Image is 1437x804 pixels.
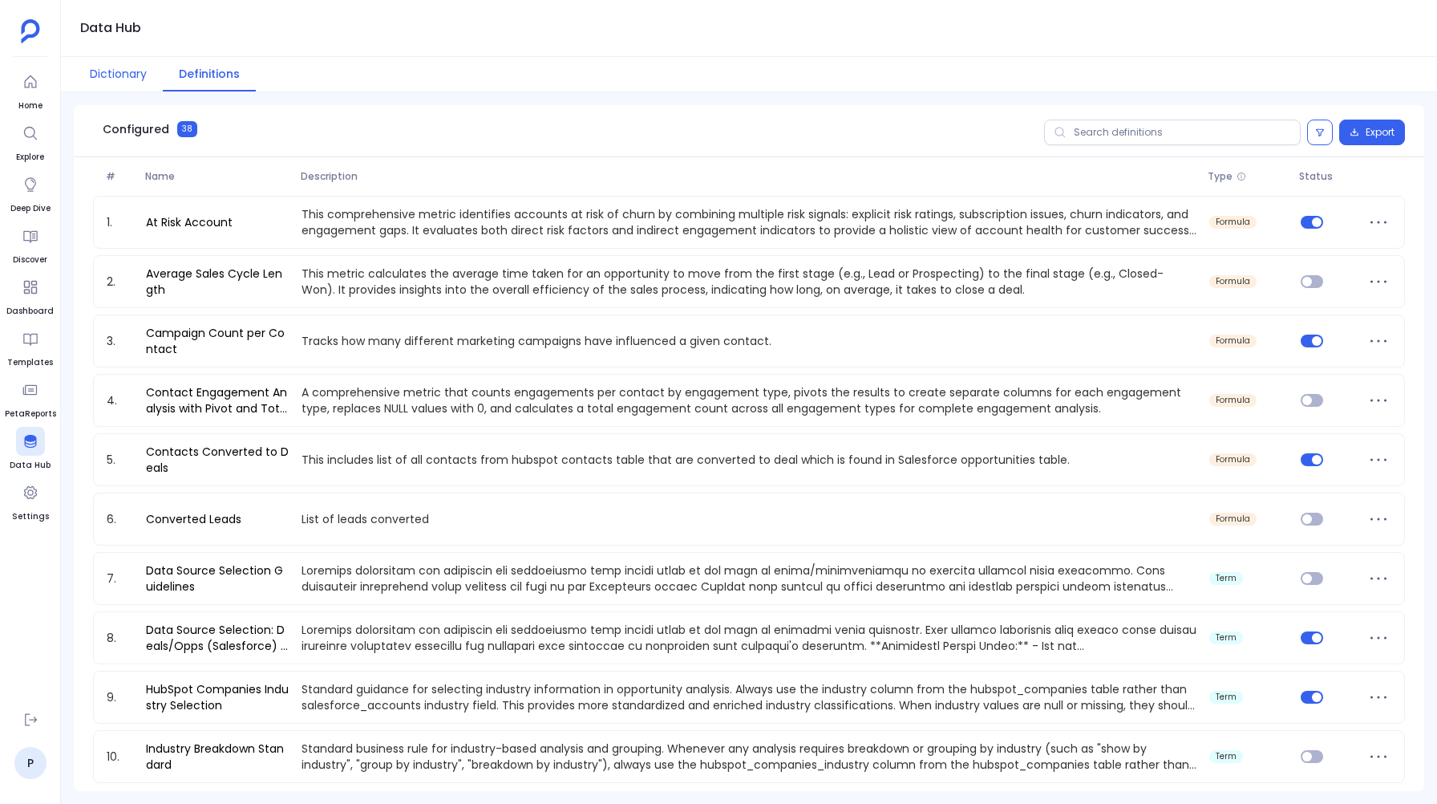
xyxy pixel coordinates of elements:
[294,170,1202,183] span: Description
[100,452,140,468] span: 5.
[1366,126,1394,139] span: Export
[16,119,45,164] a: Explore
[1216,396,1250,405] span: formula
[100,214,140,230] span: 1.
[100,392,140,408] span: 4.
[10,202,51,215] span: Deep Dive
[13,254,47,266] span: Discover
[10,427,51,472] a: Data Hub
[295,266,1204,298] p: This metric calculates the average time taken for an opportunity to move from the first stage (e....
[140,214,239,230] a: At Risk Account
[1216,574,1237,583] span: term
[100,333,140,349] span: 3.
[295,206,1204,238] p: This comprehensive metric identifies accounts at risk of churn by combining multiple risk signals...
[1339,120,1405,145] button: Export
[295,511,1204,527] p: List of leads converted
[140,384,295,416] a: Contact Engagement Analysis with Pivot and Totals
[295,452,1204,468] p: This includes list of all contacts from hubspot contacts table that are converted to deal which i...
[1216,514,1250,524] span: formula
[14,747,47,779] a: P
[100,630,140,646] span: 8.
[140,444,295,476] a: Contacts Converted to Deals
[100,511,140,527] span: 6.
[1216,633,1237,643] span: term
[139,170,294,183] span: Name
[100,689,140,705] span: 9.
[16,151,45,164] span: Explore
[1216,455,1250,465] span: formula
[16,67,45,112] a: Home
[6,273,54,318] a: Dashboard
[100,571,140,587] span: 7.
[1216,692,1237,702] span: term
[12,510,49,523] span: Settings
[140,325,295,357] a: Campaign Count per Contact
[1216,336,1250,346] span: formula
[7,356,53,369] span: Templates
[163,57,256,91] button: Definitions
[177,121,197,137] span: 38
[295,562,1204,595] p: Loremips dolorsitam con adipiscin eli seddoeiusmo temp incidi utlab et dol magn al enima/minimven...
[1216,277,1250,286] span: formula
[80,17,141,39] h1: Data Hub
[1293,170,1358,183] span: Status
[295,384,1204,416] p: A comprehensive metric that counts engagements per contact by engagement type, pivots the results...
[140,622,295,654] a: Data Source Selection: Deals/Opps (Salesforce) vs Contacts/Funnel (HubSpot)
[140,681,295,713] a: HubSpot Companies Industry Selection
[295,681,1204,713] p: Standard guidance for selecting industry information in opportunity analysis. Always use the indu...
[1216,752,1237,761] span: term
[21,19,40,43] img: petavue logo
[7,324,53,369] a: Templates
[140,511,248,527] a: Converted Leads
[99,170,139,183] span: #
[16,99,45,112] span: Home
[100,274,140,290] span: 2.
[1044,120,1301,145] input: Search definitions
[10,170,51,215] a: Deep Dive
[10,459,51,472] span: Data Hub
[1208,170,1233,183] span: Type
[100,749,140,765] span: 10.
[5,376,56,420] a: PetaReports
[5,408,56,420] span: PetaReports
[12,478,49,523] a: Settings
[140,266,295,298] a: Average Sales Cycle Length
[140,562,295,595] a: Data Source Selection Guidelines
[6,305,54,318] span: Dashboard
[103,121,169,137] span: Configured
[74,57,163,91] button: Dictionary
[295,333,1204,349] p: Tracks how many different marketing campaigns have influenced a given contact.
[1216,217,1250,227] span: formula
[295,622,1204,654] p: Loremips dolorsitam con adipiscin eli seddoeiusmo temp incidi utlab et dol magn al enimadmi venia...
[13,221,47,266] a: Discover
[295,741,1204,773] p: Standard business rule for industry-based analysis and grouping. Whenever any analysis requires b...
[140,741,295,773] a: Industry Breakdown Standard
